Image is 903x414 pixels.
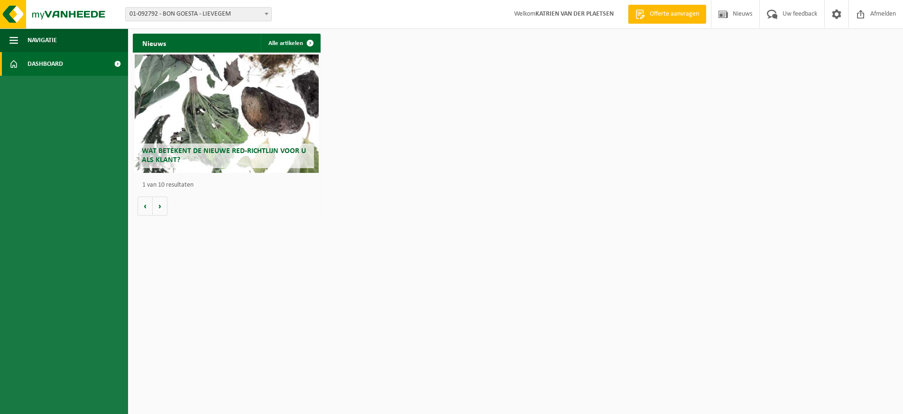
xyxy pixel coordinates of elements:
[647,9,701,19] span: Offerte aanvragen
[153,197,167,216] button: Volgende
[28,28,57,52] span: Navigatie
[142,182,316,189] p: 1 van 10 resultaten
[133,34,175,52] h2: Nieuws
[125,7,272,21] span: 01-092792 - BON GOESTA - LIEVEGEM
[138,197,153,216] button: Vorige
[535,10,614,18] strong: KATRIEN VAN DER PLAETSEN
[135,54,319,173] a: Wat betekent de nieuwe RED-richtlijn voor u als klant?
[28,52,63,76] span: Dashboard
[126,8,271,21] span: 01-092792 - BON GOESTA - LIEVEGEM
[261,34,320,53] a: Alle artikelen
[628,5,706,24] a: Offerte aanvragen
[142,147,306,164] span: Wat betekent de nieuwe RED-richtlijn voor u als klant?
